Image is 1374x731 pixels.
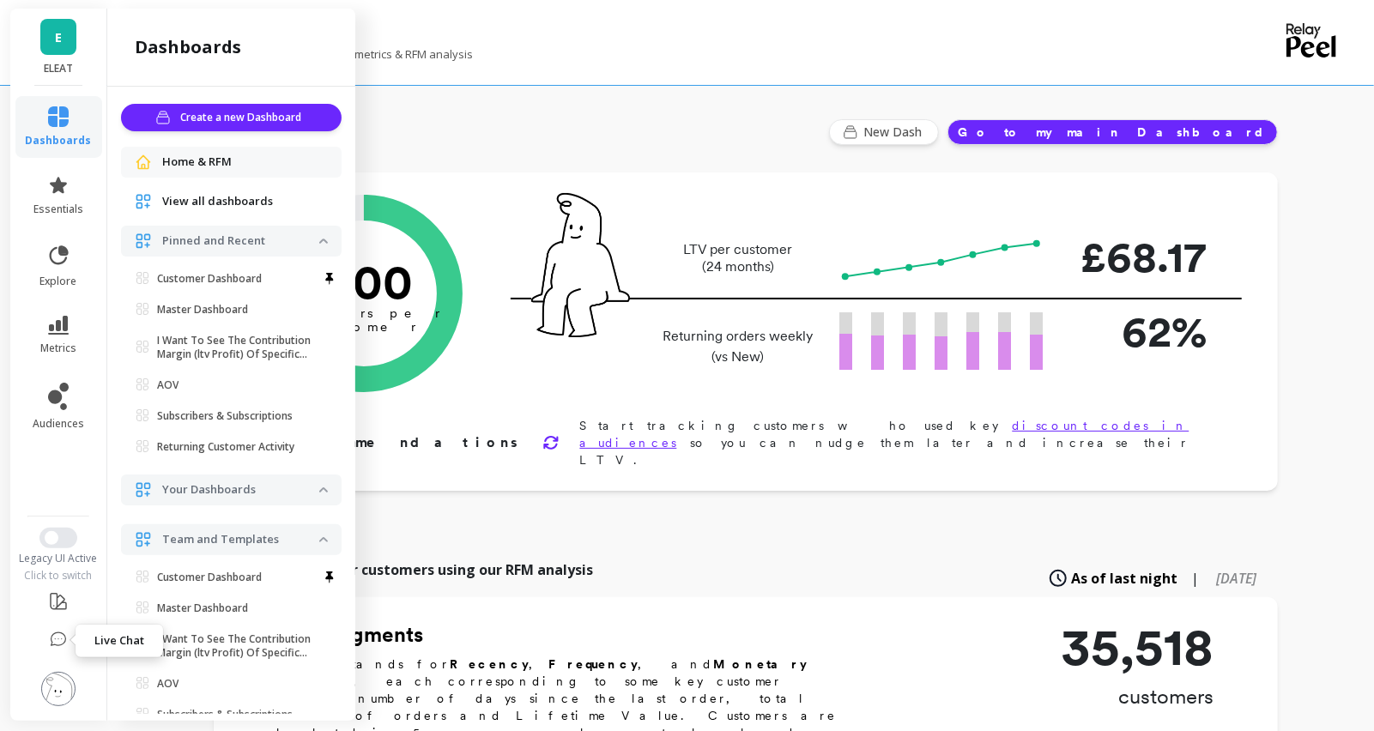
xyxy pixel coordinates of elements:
p: AOV [157,378,179,392]
span: Home & RFM [162,154,232,171]
span: New Dash [864,124,928,141]
p: Explore all of your customers using our RFM analysis [234,559,594,580]
p: customers [1062,683,1214,710]
span: audiences [33,417,84,431]
p: Pinned and Recent [162,233,319,250]
p: Subscribers & Subscriptions [157,409,293,423]
img: navigation item icon [135,154,152,171]
p: AOV [157,677,179,691]
p: Master Dashboard [157,303,248,317]
tspan: orders per [286,305,442,321]
b: Frequency [549,657,639,671]
span: explore [40,275,77,288]
span: Create a new Dashboard [180,109,306,126]
img: pal seatted on line [531,193,630,337]
span: E [55,27,62,47]
img: down caret icon [319,487,328,492]
p: 62% [1070,299,1208,364]
h2: RFM Segments [277,621,861,649]
img: navigation item icon [135,481,152,498]
button: Go to my main Dashboard [947,119,1278,145]
span: essentials [33,202,83,216]
div: Click to switch [9,569,109,583]
span: | [1192,568,1200,589]
img: down caret icon [319,537,328,542]
p: Customer Dashboard [157,571,262,584]
h2: dashboards [135,35,241,59]
img: navigation item icon [135,193,152,210]
p: Start tracking customers who used key so you can nudge them later and increase their LTV. [580,417,1223,468]
p: Subscribers & Subscriptions [157,708,293,722]
b: Recency [451,657,530,671]
p: I Want To See The Contribution Margin (ltv Profit) Of Specific Landing Pages [157,632,319,660]
button: Switch to New UI [39,528,77,548]
p: 35,518 [1062,621,1214,673]
p: Returning Customer Activity [157,440,294,454]
a: View all dashboards [162,193,328,210]
p: Customer Dashboard [157,272,262,286]
button: Create a new Dashboard [121,104,342,131]
img: navigation item icon [135,233,152,250]
p: £68.17 [1070,225,1208,289]
img: profile picture [41,672,76,706]
p: I Want To See The Contribution Margin (ltv Profit) Of Specific Landing Pages [157,334,319,361]
p: Recommendations [272,432,522,453]
span: metrics [40,341,76,355]
span: [DATE] [1217,569,1257,588]
span: View all dashboards [162,193,273,210]
tspan: customer [309,319,418,335]
p: Your Dashboards [162,481,319,498]
span: dashboards [26,134,92,148]
img: down caret icon [319,239,328,244]
text: 2.00 [314,253,413,310]
button: New Dash [829,119,939,145]
p: Returning orders weekly (vs New) [658,326,819,367]
p: Team and Templates [162,531,319,548]
p: ELEAT [27,62,90,76]
img: navigation item icon [135,531,152,548]
p: LTV per customer (24 months) [658,241,819,275]
div: Legacy UI Active [9,552,109,565]
p: Master Dashboard [157,601,248,615]
span: As of last night [1072,568,1178,589]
